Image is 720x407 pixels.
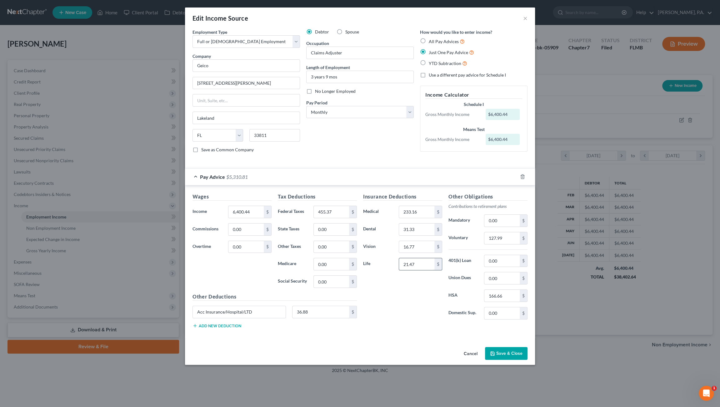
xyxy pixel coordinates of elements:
input: 0.00 [484,255,520,267]
span: Debtor [315,29,329,34]
div: $ [520,215,527,227]
div: $ [264,241,271,253]
input: 0.00 [314,224,349,235]
span: YTD Subtraction [429,61,461,66]
label: How would you like to enter income? [420,29,492,35]
span: 1 [712,386,717,391]
div: $6,400.44 [486,134,520,145]
label: Union Dues [445,272,481,284]
p: Contributions to retirement plans [448,203,527,209]
label: Mandatory [445,214,481,227]
div: $ [349,306,357,318]
input: 0.00 [314,206,349,218]
span: Company [192,53,211,59]
div: $ [349,206,357,218]
span: Spouse [345,29,359,34]
input: 0.00 [484,215,520,227]
label: Dental [360,223,396,236]
label: Voluntary [445,232,481,244]
span: Save as Common Company [201,147,254,152]
div: $ [349,258,357,270]
span: Employment Type [192,29,227,35]
label: HSA [445,289,481,302]
div: $ [264,224,271,235]
input: 0.00 [314,241,349,253]
label: Life [360,258,396,270]
label: State Taxes [275,223,310,236]
h5: Other Obligations [448,193,527,201]
input: 0.00 [228,224,264,235]
div: $ [349,276,357,288]
input: Specify... [193,306,286,318]
h5: Income Calculator [425,91,522,99]
input: ex: 2 years [307,71,413,83]
input: 0.00 [292,306,349,318]
iframe: Intercom live chat [699,386,714,401]
input: 0.00 [399,224,434,235]
input: 0.00 [314,276,349,288]
div: Gross Monthly Income [422,111,482,118]
input: 0.00 [399,258,434,270]
label: Medical [360,206,396,218]
label: Vision [360,241,396,253]
label: Length of Employment [306,64,350,71]
div: $6,400.44 [486,109,520,120]
input: 0.00 [228,241,264,253]
div: $ [520,307,527,319]
label: 401(k) Loan [445,255,481,267]
div: $ [264,206,271,218]
label: Social Security [275,275,310,288]
label: Federal Taxes [275,206,310,218]
div: Gross Monthly Income [422,136,482,143]
input: 0.00 [228,206,264,218]
input: Enter zip... [249,129,300,142]
span: Income [192,209,207,214]
div: $ [434,258,442,270]
span: Just One Pay Advice [429,50,468,55]
input: 0.00 [484,290,520,302]
label: Occupation [306,40,329,47]
input: 0.00 [484,307,520,319]
div: $ [520,232,527,244]
div: Means Test [425,126,522,133]
label: Other Taxes [275,241,310,253]
span: Pay Period [306,100,327,105]
button: Save & Close [485,347,527,360]
span: No Longer Employed [315,88,356,94]
h5: Other Deductions [192,293,357,301]
div: $ [520,272,527,284]
input: 0.00 [484,272,520,284]
span: Pay Advice [200,174,225,180]
input: 0.00 [314,258,349,270]
label: Commissions [189,223,225,236]
label: Medicare [275,258,310,270]
button: Cancel [459,348,482,360]
div: $ [434,206,442,218]
div: $ [434,224,442,235]
div: $ [434,241,442,253]
input: 0.00 [399,206,434,218]
input: Enter address... [193,77,300,89]
h5: Tax Deductions [278,193,357,201]
input: 0.00 [484,232,520,244]
div: Edit Income Source [192,14,248,23]
button: Add new deduction [192,323,241,328]
span: $5,310.81 [226,174,248,180]
h5: Wages [192,193,272,201]
div: Schedule I [425,101,522,108]
label: Overtime [189,241,225,253]
input: Search company by name... [192,59,300,72]
div: $ [349,241,357,253]
input: Enter city... [193,112,300,124]
div: $ [349,224,357,235]
div: $ [520,255,527,267]
button: × [523,14,527,22]
div: $ [520,290,527,302]
input: 0.00 [399,241,434,253]
input: Unit, Suite, etc... [193,94,300,106]
span: Use a different pay advice for Schedule I [429,72,506,78]
span: All Pay Advices [429,39,459,44]
input: -- [307,47,413,59]
label: Domestic Sup. [445,307,481,319]
h5: Insurance Deductions [363,193,442,201]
